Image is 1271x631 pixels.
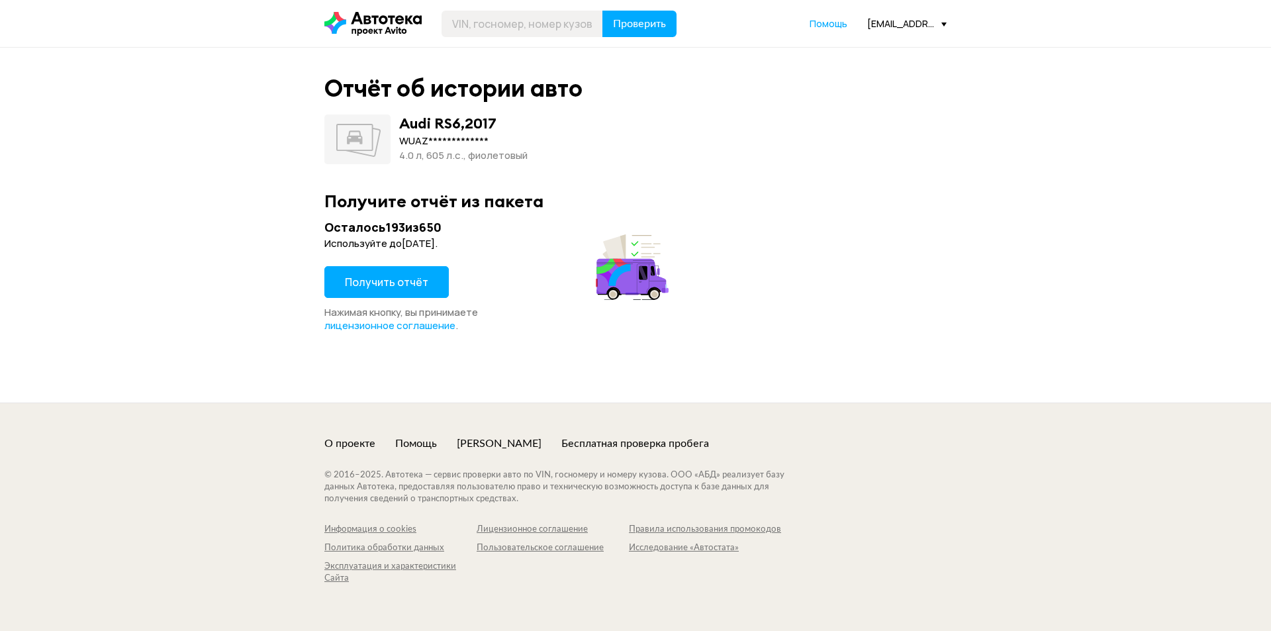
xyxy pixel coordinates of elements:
[613,19,666,29] span: Проверить
[324,237,673,250] div: Используйте до [DATE] .
[561,436,709,451] a: Бесплатная проверка пробега
[324,436,375,451] a: О проекте
[399,115,496,132] div: Audi RS6 , 2017
[324,542,477,554] a: Политика обработки данных
[324,74,583,103] div: Отчёт об истории авто
[324,524,477,536] a: Информация о cookies
[324,266,449,298] button: Получить отчёт
[324,319,455,332] a: лицензионное соглашение
[477,524,629,536] a: Лицензионное соглашение
[629,524,781,536] a: Правила использования промокодов
[395,436,437,451] a: Помощь
[324,305,478,332] span: Нажимая кнопку, вы принимаете .
[477,542,629,554] a: Пользовательское соглашение
[457,436,541,451] a: [PERSON_NAME]
[442,11,603,37] input: VIN, госномер, номер кузова
[324,191,947,211] div: Получите отчёт из пакета
[602,11,677,37] button: Проверить
[324,561,477,585] a: Эксплуатация и характеристики Сайта
[345,275,428,289] span: Получить отчёт
[810,17,847,30] a: Помощь
[399,148,528,163] div: 4.0 л, 605 л.c., фиолетовый
[324,318,455,332] span: лицензионное соглашение
[324,469,811,505] div: © 2016– 2025 . Автотека — сервис проверки авто по VIN, госномеру и номеру кузова. ООО «АБД» реали...
[324,219,673,236] div: Осталось 193 из 650
[867,17,947,30] div: [EMAIL_ADDRESS][DOMAIN_NAME]
[629,542,781,554] a: Исследование «Автостата»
